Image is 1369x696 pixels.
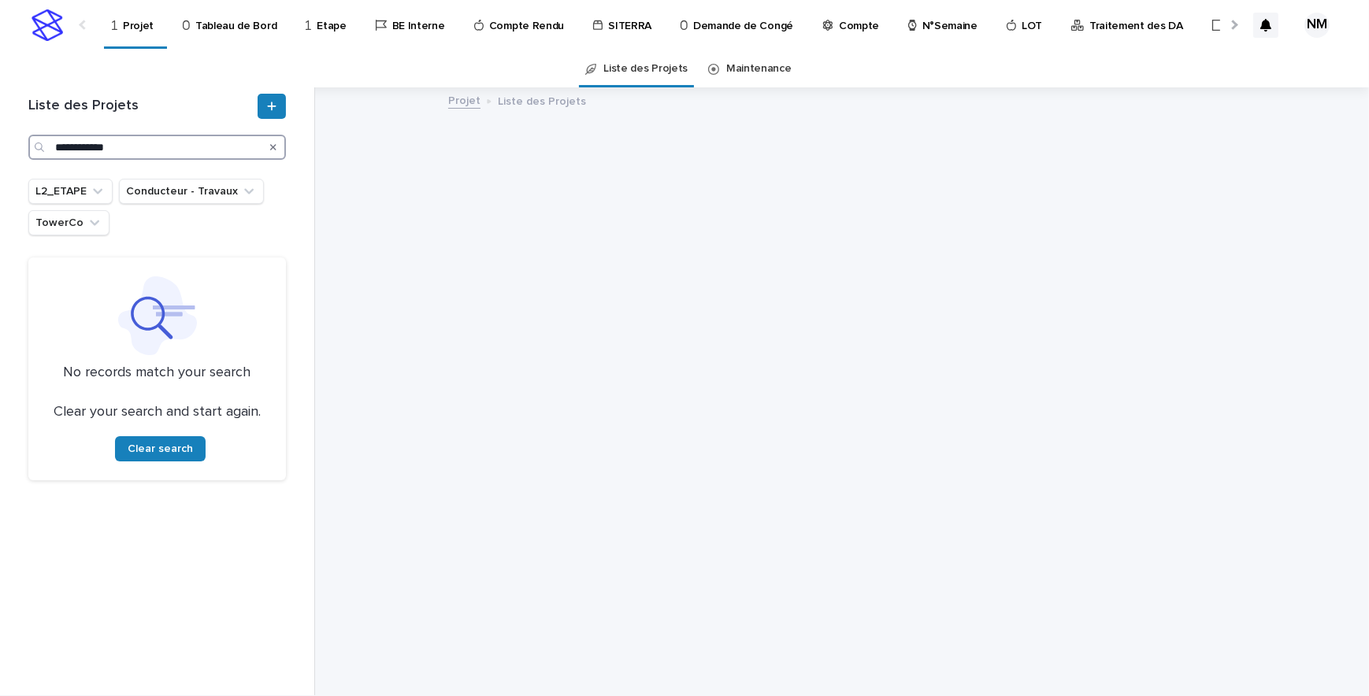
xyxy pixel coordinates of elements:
[28,210,109,235] button: TowerCo
[119,179,264,204] button: Conducteur - Travaux
[448,91,480,109] a: Projet
[603,50,688,87] a: Liste des Projets
[32,9,63,41] img: stacker-logo-s-only.png
[54,404,261,421] p: Clear your search and start again.
[726,50,792,87] a: Maintenance
[115,436,206,461] button: Clear search
[128,443,193,454] span: Clear search
[28,179,113,204] button: L2_ETAPE
[498,91,586,109] p: Liste des Projets
[28,98,254,115] h1: Liste des Projets
[1304,13,1330,38] div: NM
[47,365,267,382] p: No records match your search
[28,135,286,160] input: Search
